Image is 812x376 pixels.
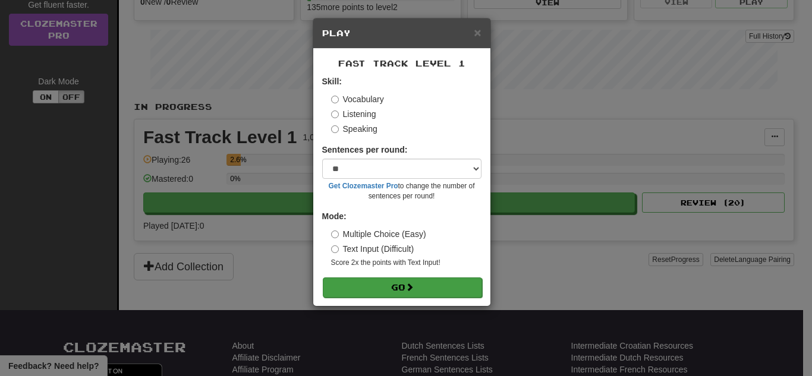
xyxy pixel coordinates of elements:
button: Close [474,26,481,39]
span: × [474,26,481,39]
h5: Play [322,27,481,39]
input: Multiple Choice (Easy) [331,230,339,238]
input: Listening [331,110,339,118]
strong: Mode: [322,211,347,221]
small: to change the number of sentences per round! [322,181,481,201]
label: Vocabulary [331,93,384,105]
label: Listening [331,108,376,120]
span: Fast Track Level 1 [338,58,465,68]
a: Get Clozemaster Pro [329,182,398,190]
input: Speaking [331,125,339,133]
input: Vocabulary [331,96,339,103]
label: Multiple Choice (Easy) [331,228,426,240]
label: Sentences per round: [322,144,408,156]
label: Speaking [331,123,377,135]
small: Score 2x the points with Text Input ! [331,258,481,268]
input: Text Input (Difficult) [331,245,339,253]
strong: Skill: [322,77,342,86]
label: Text Input (Difficult) [331,243,414,255]
button: Go [323,277,482,298]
